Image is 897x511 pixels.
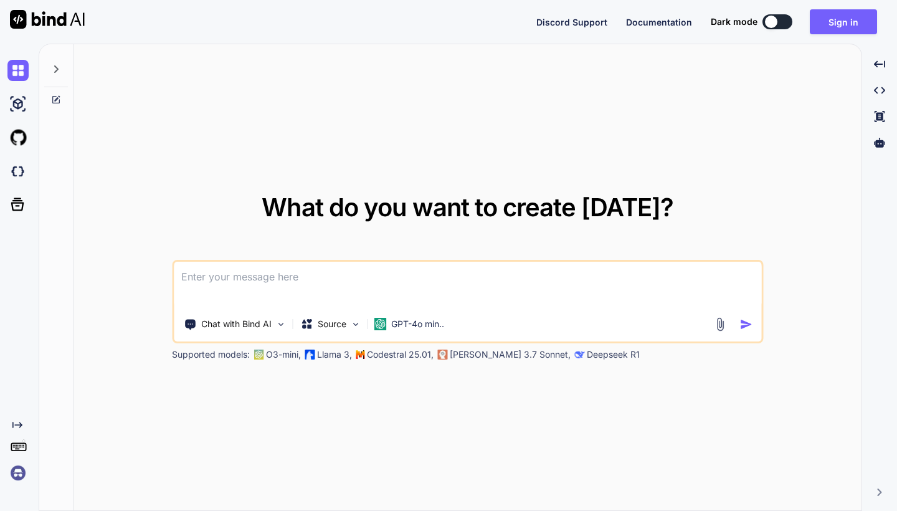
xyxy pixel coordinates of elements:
[713,317,727,332] img: attachment
[201,318,272,330] p: Chat with Bind AI
[391,318,444,330] p: GPT-4o min..
[536,16,607,29] button: Discord Support
[450,348,571,361] p: [PERSON_NAME] 3.7 Sonnet,
[7,462,29,484] img: signin
[7,161,29,182] img: darkCloudIdeIcon
[626,16,692,29] button: Documentation
[356,350,364,359] img: Mistral-AI
[262,192,673,222] span: What do you want to create [DATE]?
[7,60,29,81] img: chat
[574,350,584,360] img: claude
[7,127,29,148] img: githubLight
[317,348,352,361] p: Llama 3,
[305,350,315,360] img: Llama2
[266,348,301,361] p: O3-mini,
[587,348,640,361] p: Deepseek R1
[374,318,386,330] img: GPT-4o mini
[275,319,286,330] img: Pick Tools
[254,350,263,360] img: GPT-4
[437,350,447,360] img: claude
[810,9,877,34] button: Sign in
[536,17,607,27] span: Discord Support
[10,10,85,29] img: Bind AI
[367,348,434,361] p: Codestral 25.01,
[739,318,752,331] img: icon
[7,93,29,115] img: ai-studio
[711,16,757,28] span: Dark mode
[172,348,250,361] p: Supported models:
[626,17,692,27] span: Documentation
[318,318,346,330] p: Source
[350,319,361,330] img: Pick Models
